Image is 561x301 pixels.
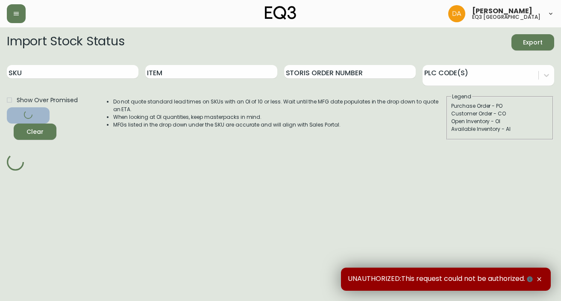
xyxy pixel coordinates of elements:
button: Clear [14,124,56,140]
span: Export [518,37,547,48]
li: When looking at OI quantities, keep masterpacks in mind. [113,113,446,121]
li: Do not quote standard lead times on SKUs with an OI of 10 or less. Wait until the MFG date popula... [113,98,446,113]
li: MFGs listed in the drop down under the SKU are accurate and will align with Sales Portal. [113,121,446,129]
span: Clear [21,127,50,137]
button: Export [511,34,554,50]
legend: Legend [451,93,472,100]
div: Purchase Order - PO [451,102,549,110]
div: Available Inventory - AI [451,125,549,133]
div: Customer Order - CO [451,110,549,118]
span: [PERSON_NAME] [472,8,532,15]
img: dd1a7e8db21a0ac8adbf82b84ca05374 [448,5,465,22]
span: Show Over Promised [17,96,78,105]
h5: eq3 [GEOGRAPHIC_DATA] [472,15,540,20]
div: Open Inventory - OI [451,118,549,125]
span: UNAUTHORIZED:This request could not be authorized. [348,274,535,284]
h2: Import Stock Status [7,34,124,50]
img: logo [265,6,297,20]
